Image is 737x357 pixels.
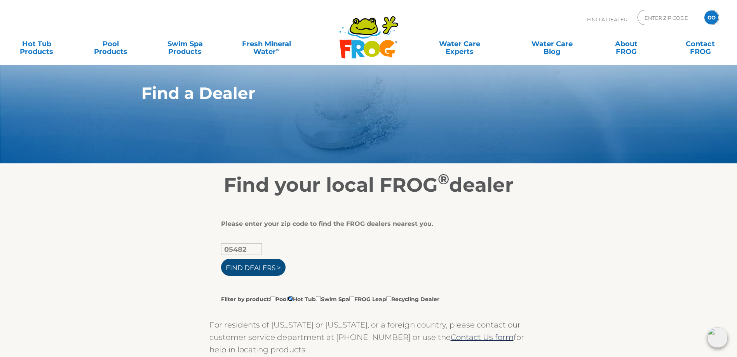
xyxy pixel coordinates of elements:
[671,36,729,52] a: ContactFROG
[221,259,286,276] input: Find Dealers >
[156,36,214,52] a: Swim SpaProducts
[451,333,514,342] a: Contact Us form
[707,328,728,348] img: openIcon
[209,319,528,356] p: For residents of [US_STATE] or [US_STATE], or a foreign country, please contact our customer serv...
[587,10,627,29] p: Find A Dealer
[82,36,140,52] a: PoolProducts
[276,46,280,52] sup: ∞
[523,36,581,52] a: Water CareBlog
[288,296,293,301] input: Filter by product:PoolHot TubSwim SpaFROG LeapRecycling Dealer
[386,296,391,301] input: Filter by product:PoolHot TubSwim SpaFROG LeapRecycling Dealer
[644,12,696,23] input: Zip Code Form
[221,220,510,228] div: Please enter your zip code to find the FROG dealers nearest you.
[413,36,507,52] a: Water CareExperts
[270,296,275,301] input: Filter by product:PoolHot TubSwim SpaFROG LeapRecycling Dealer
[349,296,354,301] input: Filter by product:PoolHot TubSwim SpaFROG LeapRecycling Dealer
[704,10,718,24] input: GO
[230,36,303,52] a: Fresh MineralWater∞
[597,36,655,52] a: AboutFROG
[438,170,449,188] sup: ®
[8,36,66,52] a: Hot TubProducts
[141,84,560,102] h1: Find a Dealer
[221,295,439,303] label: Filter by product: Pool Hot Tub Swim Spa FROG Leap Recycling Dealer
[130,173,608,197] h2: Find your local FROG dealer
[316,296,321,301] input: Filter by product:PoolHot TubSwim SpaFROG LeapRecycling Dealer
